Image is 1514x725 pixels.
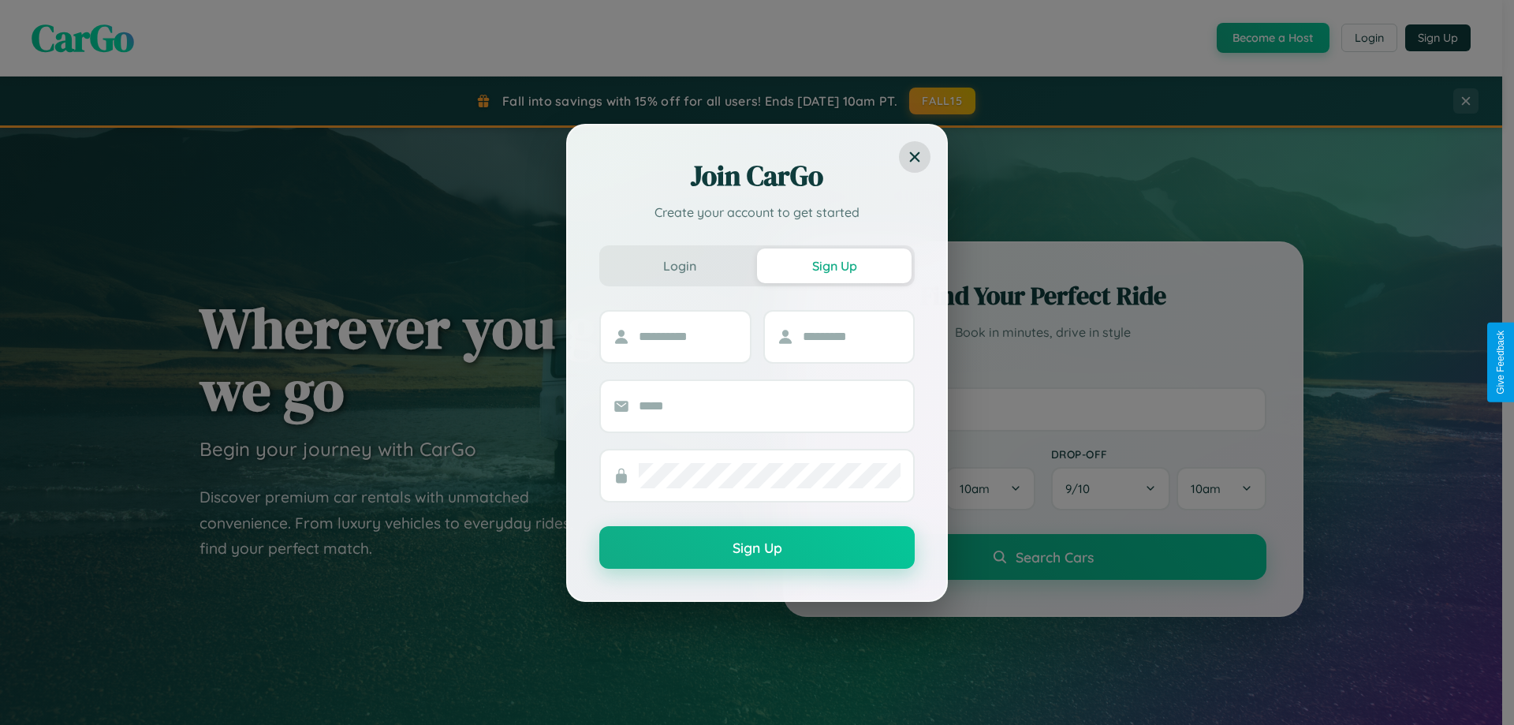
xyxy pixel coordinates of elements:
button: Login [602,249,757,283]
button: Sign Up [599,526,915,569]
h2: Join CarGo [599,157,915,195]
p: Create your account to get started [599,203,915,222]
button: Sign Up [757,249,912,283]
div: Give Feedback [1495,331,1506,394]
